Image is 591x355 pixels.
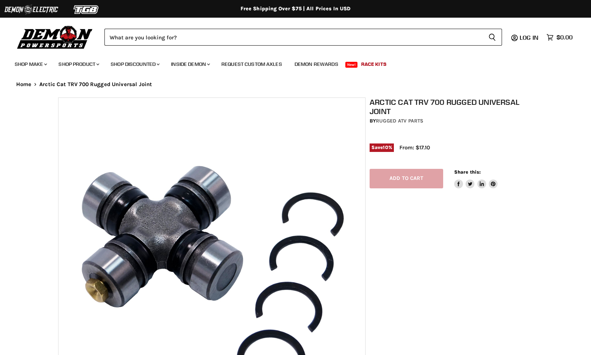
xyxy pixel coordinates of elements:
button: Search [483,29,502,46]
a: Inside Demon [165,57,214,72]
ul: Main menu [9,54,571,72]
nav: Breadcrumbs [1,81,590,88]
input: Search [104,29,483,46]
a: Shop Product [53,57,104,72]
span: New! [345,62,358,68]
span: Share this: [454,169,481,175]
span: From: $17.10 [399,144,430,151]
a: Shop Make [9,57,51,72]
img: Demon Electric Logo 2 [4,3,59,17]
span: Log in [520,34,538,41]
span: Save % [370,143,394,152]
img: TGB Logo 2 [59,3,114,17]
a: Demon Rewards [289,57,344,72]
a: Home [16,81,32,88]
a: $0.00 [543,32,576,43]
aside: Share this: [454,169,498,188]
a: Shop Discounted [105,57,164,72]
h1: Arctic Cat TRV 700 Rugged Universal Joint [370,97,537,116]
img: Demon Powersports [15,24,95,50]
form: Product [104,29,502,46]
div: by [370,117,537,125]
span: 10 [383,145,388,150]
a: Log in [516,34,543,41]
a: Race Kits [356,57,392,72]
span: $0.00 [556,34,573,41]
a: Rugged ATV Parts [376,118,423,124]
div: Free Shipping Over $75 | All Prices In USD [1,6,590,12]
span: Arctic Cat TRV 700 Rugged Universal Joint [39,81,152,88]
a: Request Custom Axles [216,57,288,72]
